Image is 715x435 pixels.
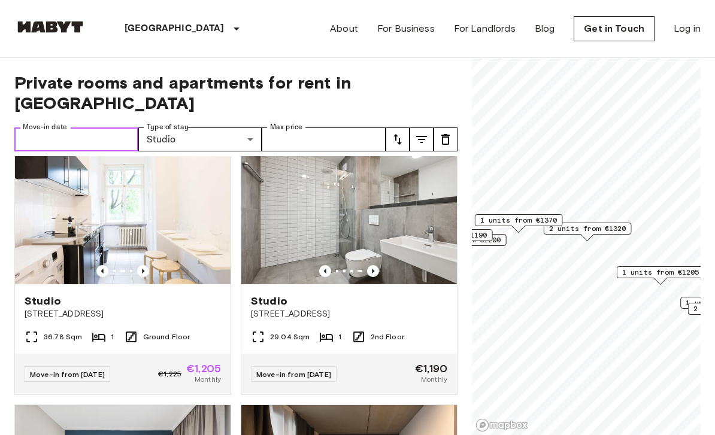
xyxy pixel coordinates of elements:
[270,122,302,132] label: Max price
[125,22,225,36] p: [GEOGRAPHIC_DATA]
[241,141,457,284] img: Marketing picture of unit DE-01-481-201-01
[14,140,231,395] a: Previous imagePrevious imageStudio[STREET_ADDRESS]36.78 Sqm1Ground FloorMove-in from [DATE]€1,225...
[454,22,516,36] a: For Landlords
[195,374,221,385] span: Monthly
[256,370,331,379] span: Move-in from [DATE]
[386,127,410,151] button: tune
[44,331,82,342] span: 36.78 Sqm
[147,122,189,132] label: Type of stay
[137,265,149,277] button: Previous image
[535,22,555,36] a: Blog
[419,234,507,253] div: Map marker
[14,72,458,113] span: Private rooms and apartments for rent in [GEOGRAPHIC_DATA]
[15,141,231,284] img: Marketing picture of unit DE-01-030-001-01H
[549,223,626,234] span: 2 units from €1320
[480,215,558,226] span: 1 units from €1370
[251,294,287,308] span: Studio
[241,140,458,395] a: Previous imagePrevious imageStudio[STREET_ADDRESS]29.04 Sqm12nd FloorMove-in from [DATE]€1,190Mon...
[424,235,501,245] span: 1 units from €1200
[270,331,310,342] span: 29.04 Sqm
[434,127,458,151] button: tune
[143,331,190,342] span: Ground Floor
[251,308,447,320] span: [STREET_ADDRESS]
[421,374,447,385] span: Monthly
[330,22,358,36] a: About
[96,265,108,277] button: Previous image
[14,127,138,151] input: Choose date
[415,363,447,374] span: €1,190
[475,418,528,432] a: Mapbox logo
[544,223,632,241] div: Map marker
[111,331,114,342] span: 1
[410,230,487,241] span: 1 units from €1190
[23,122,67,132] label: Move-in date
[25,294,61,308] span: Studio
[30,370,105,379] span: Move-in from [DATE]
[622,267,699,278] span: 1 units from €1205
[405,229,493,248] div: Map marker
[377,22,435,36] a: For Business
[138,127,262,151] div: Studio
[186,363,221,374] span: €1,205
[475,214,563,233] div: Map marker
[158,369,181,379] span: €1,225
[371,331,404,342] span: 2nd Floor
[14,21,86,33] img: Habyt
[574,16,655,41] a: Get in Touch
[338,331,341,342] span: 1
[367,265,379,277] button: Previous image
[319,265,331,277] button: Previous image
[410,127,434,151] button: tune
[25,308,221,320] span: [STREET_ADDRESS]
[617,266,705,285] div: Map marker
[674,22,701,36] a: Log in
